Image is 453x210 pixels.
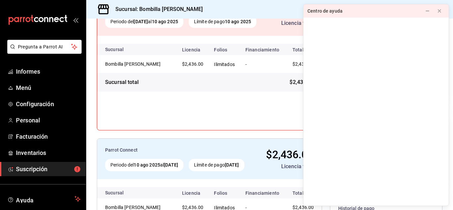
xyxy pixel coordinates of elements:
[152,19,178,24] font: 10 ago 2025
[73,17,78,23] button: abrir_cajón_menú
[214,62,235,67] font: Ilimitados
[148,19,152,24] font: al
[164,162,178,168] font: [DATE]
[292,47,304,52] font: Total
[115,6,203,12] font: Sucursal: Bombilla [PERSON_NAME]
[105,147,138,153] font: Parrot Connect
[105,190,124,195] font: Sucursal
[225,19,251,24] font: 10 ago 2025
[245,190,279,196] font: Financiamiento
[110,19,134,24] font: Periodo del
[214,190,227,196] font: Folios
[110,162,134,168] font: Periodo del
[7,40,82,54] button: Pregunta a Parrot AI
[266,148,313,161] font: $2,436.00
[182,190,200,196] font: Licencia
[18,44,63,49] font: Pregunta a Parrot AI
[134,19,148,24] font: [DATE]
[5,48,82,55] a: Pregunta a Parrot AI
[281,163,314,170] font: Licencia total
[16,68,40,75] font: Informes
[245,62,247,67] font: -
[16,149,46,156] font: Inventarios
[194,19,225,24] font: Límite de pago
[105,205,161,210] font: Bombilla [PERSON_NAME]
[16,197,34,204] font: Ayuda
[307,8,343,15] div: Centro de ayuda
[214,47,227,52] font: Folios
[105,61,171,67] div: Bombilla de Parras
[292,190,304,196] font: Total
[292,61,314,67] font: $2,436.00
[105,79,139,85] font: Sucursal total
[105,61,161,67] font: Bombilla [PERSON_NAME]
[105,47,124,52] font: Sucursal
[290,79,313,85] font: $2,436.00
[134,162,160,168] font: 10 ago 2025
[16,133,48,140] font: Facturación
[160,162,164,168] font: al
[16,101,54,107] font: Configuración
[16,117,40,124] font: Personal
[182,61,203,67] font: $2,436.00
[225,162,239,168] font: [DATE]
[245,47,279,52] font: Financiamiento
[16,84,32,91] font: Menú
[16,166,47,173] font: Suscripción
[182,47,200,52] font: Licencia
[194,162,225,168] font: Límite de pago
[182,205,203,210] font: $2,436.00
[292,205,314,210] font: $2,436.00
[281,20,314,26] font: Licencia total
